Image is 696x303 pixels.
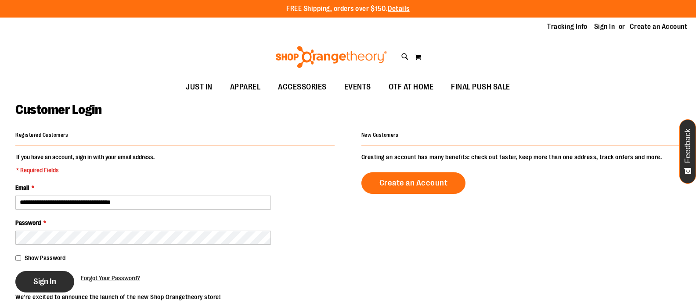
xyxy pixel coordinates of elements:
a: Forgot Your Password? [81,274,140,282]
span: * Required Fields [16,166,155,175]
span: FINAL PUSH SALE [451,77,510,97]
p: We’re excited to announce the launch of the new Shop Orangetheory store! [15,292,348,301]
legend: If you have an account, sign in with your email address. [15,153,155,175]
span: Password [15,219,41,226]
img: Shop Orangetheory [274,46,388,68]
span: Show Password [25,254,65,261]
span: EVENTS [344,77,371,97]
a: FINAL PUSH SALE [442,77,519,97]
p: FREE Shipping, orders over $150. [286,4,410,14]
span: JUST IN [186,77,213,97]
span: Sign In [33,277,56,286]
a: Sign In [594,22,615,32]
p: Creating an account has many benefits: check out faster, keep more than one address, track orders... [361,153,681,161]
a: Create an Account [361,172,466,194]
span: Email [15,184,29,191]
span: ACCESSORIES [278,77,327,97]
button: Feedback - Show survey [679,119,696,184]
span: OTF AT HOME [389,77,434,97]
span: APPAREL [230,77,261,97]
strong: Registered Customers [15,132,68,138]
a: Create an Account [630,22,688,32]
span: Create an Account [379,178,448,188]
a: Details [388,5,410,13]
a: ACCESSORIES [269,77,335,97]
strong: New Customers [361,132,399,138]
span: Customer Login [15,102,101,117]
a: APPAREL [221,77,270,97]
span: Forgot Your Password? [81,274,140,282]
a: OTF AT HOME [380,77,443,97]
button: Sign In [15,271,74,292]
a: JUST IN [177,77,221,97]
a: EVENTS [335,77,380,97]
span: Feedback [684,128,692,163]
a: Tracking Info [547,22,588,32]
